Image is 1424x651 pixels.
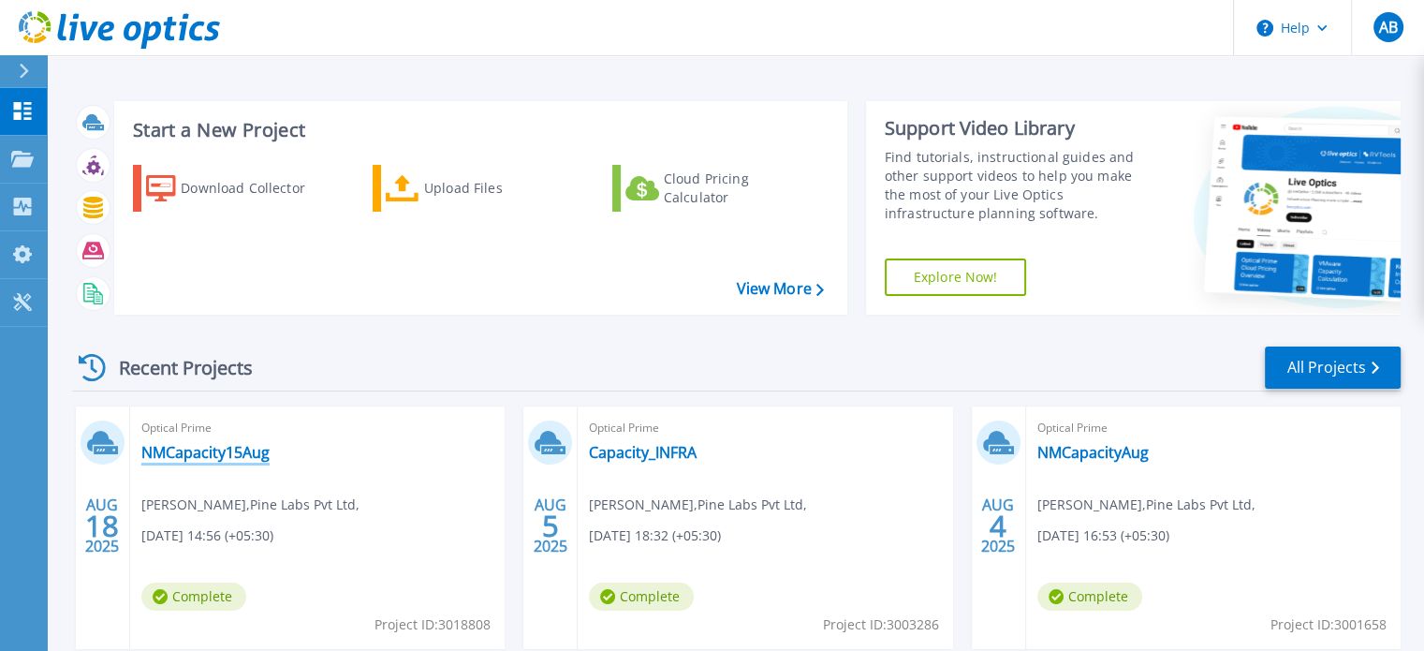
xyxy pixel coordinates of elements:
[589,583,694,611] span: Complete
[885,148,1153,223] div: Find tutorials, instructional guides and other support videos to help you make the most of your L...
[141,583,246,611] span: Complete
[1037,583,1142,611] span: Complete
[589,525,721,546] span: [DATE] 18:32 (+05:30)
[885,259,1027,296] a: Explore Now!
[181,170,330,207] div: Download Collector
[542,518,559,534] span: 5
[141,443,270,462] a: NMCapacity15Aug
[374,614,491,635] span: Project ID: 3018808
[533,492,568,560] div: AUG 2025
[612,165,821,212] a: Cloud Pricing Calculator
[664,170,814,207] div: Cloud Pricing Calculator
[1265,347,1401,389] a: All Projects
[885,116,1153,141] div: Support Video Library
[589,495,807,515] span: [PERSON_NAME] , Pine Labs Pvt Ltd,
[1037,443,1149,462] a: NMCapacityAug
[424,170,574,207] div: Upload Files
[133,120,823,141] h3: Start a New Project
[1037,495,1255,515] span: [PERSON_NAME] , Pine Labs Pvt Ltd,
[1037,525,1169,546] span: [DATE] 16:53 (+05:30)
[373,165,581,212] a: Upload Files
[85,518,119,534] span: 18
[990,518,1006,534] span: 4
[980,492,1016,560] div: AUG 2025
[141,495,360,515] span: [PERSON_NAME] , Pine Labs Pvt Ltd,
[1037,418,1389,438] span: Optical Prime
[823,614,939,635] span: Project ID: 3003286
[141,418,493,438] span: Optical Prime
[133,165,342,212] a: Download Collector
[72,345,278,391] div: Recent Projects
[1378,20,1397,35] span: AB
[1270,614,1387,635] span: Project ID: 3001658
[141,525,273,546] span: [DATE] 14:56 (+05:30)
[589,418,941,438] span: Optical Prime
[736,280,823,298] a: View More
[84,492,120,560] div: AUG 2025
[589,443,697,462] a: Capacity_INFRA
